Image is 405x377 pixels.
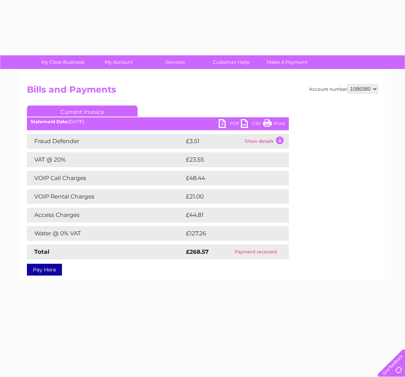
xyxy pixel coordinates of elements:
a: CSV [241,119,263,130]
div: Account number [309,84,378,93]
td: VOIP Call Charges [27,171,184,186]
td: £3.51 [184,134,243,149]
td: Water @ 0% VAT [27,226,184,241]
a: Current Invoice [27,106,138,117]
td: £127.26 [184,226,275,241]
a: Print [263,119,285,130]
td: Show details [243,134,289,149]
td: Fraud Defender [27,134,184,149]
a: Services [145,55,205,69]
a: My Clear Business [32,55,93,69]
a: Pay Here [27,264,62,276]
td: VAT @ 20% [27,152,184,167]
a: PDF [219,119,241,130]
strong: Total [34,248,49,255]
strong: £268.57 [186,248,209,255]
b: Statement Date: [31,119,69,124]
td: VOIP Rental Charges [27,189,184,204]
td: £44.81 [184,208,273,222]
a: Make A Payment [257,55,318,69]
a: My Account [89,55,149,69]
td: £21.00 [184,189,273,204]
a: Customer Help [201,55,262,69]
div: [DATE] [27,119,289,124]
td: £23.55 [184,152,274,167]
td: Access Charges [27,208,184,222]
h2: Bills and Payments [27,84,378,98]
td: £48.44 [184,171,274,186]
td: Payment received [222,245,289,259]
